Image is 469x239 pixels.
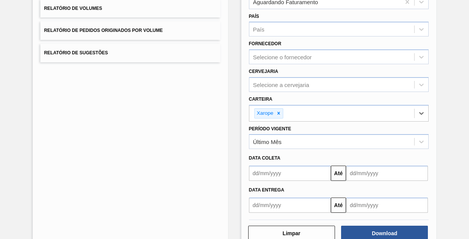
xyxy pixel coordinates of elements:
button: Relatório de Sugestões [40,44,220,62]
label: Carteira [249,97,273,102]
input: dd/mm/yyyy [249,166,331,181]
button: Até [331,166,346,181]
div: Xarope [255,109,275,118]
div: País [253,26,265,33]
div: Selecione a cervejaria [253,81,309,88]
span: Data coleta [249,155,281,161]
button: Até [331,198,346,213]
button: Relatório de Pedidos Originados por Volume [40,21,220,40]
div: Selecione o fornecedor [253,54,312,60]
label: Cervejaria [249,69,278,74]
label: Período Vigente [249,126,291,131]
span: Data entrega [249,187,284,193]
span: Relatório de Volumes [44,6,102,11]
span: Relatório de Pedidos Originados por Volume [44,28,163,33]
div: Último Mês [253,139,282,145]
label: País [249,14,259,19]
input: dd/mm/yyyy [346,198,428,213]
input: dd/mm/yyyy [249,198,331,213]
input: dd/mm/yyyy [346,166,428,181]
label: Fornecedor [249,41,281,46]
span: Relatório de Sugestões [44,50,108,55]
